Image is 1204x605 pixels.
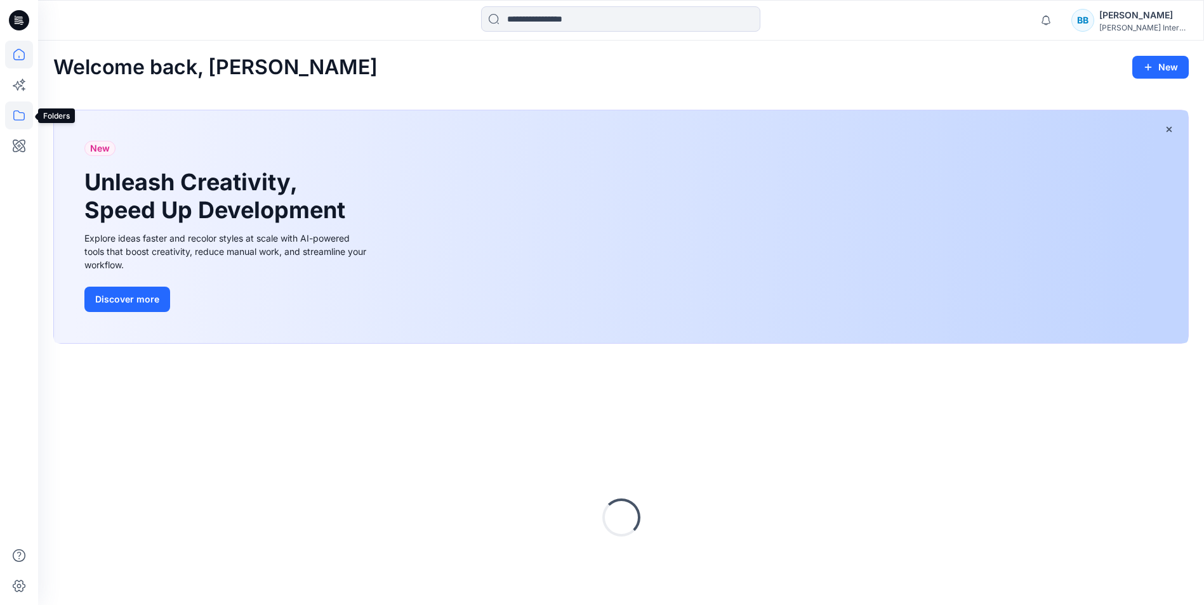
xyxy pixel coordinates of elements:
button: New [1132,56,1189,79]
span: New [90,141,110,156]
div: Explore ideas faster and recolor styles at scale with AI-powered tools that boost creativity, red... [84,231,370,271]
a: Discover more [84,287,370,312]
h1: Unleash Creativity, Speed Up Development [84,169,351,223]
div: BB [1071,9,1094,32]
div: [PERSON_NAME] [1099,8,1188,23]
div: [PERSON_NAME] International [1099,23,1188,32]
h2: Welcome back, [PERSON_NAME] [53,56,378,79]
button: Discover more [84,287,170,312]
